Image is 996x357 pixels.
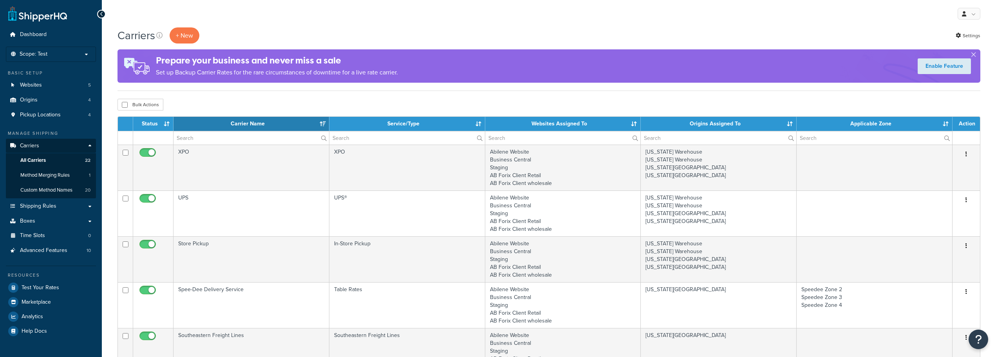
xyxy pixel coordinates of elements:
span: 4 [88,97,91,103]
a: Marketplace [6,295,96,309]
span: Carriers [20,143,39,149]
th: Origins Assigned To: activate to sort column ascending [641,117,797,131]
td: XPO [329,145,485,190]
li: Websites [6,78,96,92]
li: Time Slots [6,228,96,243]
a: Pickup Locations 4 [6,108,96,122]
li: Custom Method Names [6,183,96,198]
th: Service/Type: activate to sort column ascending [329,117,485,131]
td: Abilene Website Business Central Staging AB Forix Client Retail AB Forix Client wholesale [485,236,641,282]
span: Boxes [20,218,35,225]
a: Help Docs [6,324,96,338]
span: Method Merging Rules [20,172,70,179]
button: Open Resource Center [969,330,988,349]
span: Origins [20,97,38,103]
li: Method Merging Rules [6,168,96,183]
td: [US_STATE][GEOGRAPHIC_DATA] [641,282,797,328]
a: Shipping Rules [6,199,96,214]
a: Advanced Features 10 [6,243,96,258]
div: Manage Shipping [6,130,96,137]
td: Speedee Zone 2 Speedee Zone 3 Speedee Zone 4 [797,282,953,328]
td: Abilene Website Business Central Staging AB Forix Client Retail AB Forix Client wholesale [485,282,641,328]
a: Boxes [6,214,96,228]
td: UPS [174,190,329,236]
span: Help Docs [22,328,47,335]
span: 4 [88,112,91,118]
span: Custom Method Names [20,187,72,194]
a: Custom Method Names 20 [6,183,96,198]
li: Pickup Locations [6,108,96,122]
a: Test Your Rates [6,281,96,295]
td: Table Rates [329,282,485,328]
a: Dashboard [6,27,96,42]
td: Abilene Website Business Central Staging AB Forix Client Retail AB Forix Client wholesale [485,190,641,236]
td: UPS® [329,190,485,236]
a: Settings [956,30,980,41]
th: Websites Assigned To: activate to sort column ascending [485,117,641,131]
th: Status: activate to sort column ascending [133,117,174,131]
li: All Carriers [6,153,96,168]
span: Test Your Rates [22,285,59,291]
span: Scope: Test [20,51,47,58]
a: ShipperHQ Home [8,6,67,22]
span: Analytics [22,314,43,320]
th: Action [953,117,980,131]
a: All Carriers 22 [6,153,96,168]
button: Bulk Actions [117,99,163,111]
span: All Carriers [20,157,46,164]
li: Origins [6,93,96,107]
span: 22 [85,157,90,164]
div: Resources [6,272,96,279]
span: Shipping Rules [20,203,56,210]
span: Marketplace [22,299,51,306]
span: Dashboard [20,31,47,38]
button: + New [170,27,199,43]
td: Spee-Dee Delivery Service [174,282,329,328]
h4: Prepare your business and never miss a sale [156,54,398,67]
td: Store Pickup [174,236,329,282]
td: XPO [174,145,329,190]
a: Websites 5 [6,78,96,92]
span: 20 [85,187,90,194]
input: Search [174,131,329,145]
td: [US_STATE] Warehouse [US_STATE] Warehouse [US_STATE][GEOGRAPHIC_DATA] [US_STATE][GEOGRAPHIC_DATA] [641,236,797,282]
td: In-Store Pickup [329,236,485,282]
p: Set up Backup Carrier Rates for the rare circumstances of downtime for a live rate carrier. [156,67,398,78]
span: 0 [88,232,91,239]
input: Search [485,131,641,145]
a: Carriers [6,139,96,153]
a: Enable Feature [918,58,971,74]
span: Websites [20,82,42,89]
span: 1 [89,172,90,179]
td: [US_STATE] Warehouse [US_STATE] Warehouse [US_STATE][GEOGRAPHIC_DATA] [US_STATE][GEOGRAPHIC_DATA] [641,190,797,236]
a: Origins 4 [6,93,96,107]
a: Method Merging Rules 1 [6,168,96,183]
th: Applicable Zone: activate to sort column ascending [797,117,953,131]
span: Advanced Features [20,247,67,254]
input: Search [797,131,952,145]
th: Carrier Name: activate to sort column ascending [174,117,329,131]
a: Analytics [6,310,96,324]
img: ad-rules-rateshop-fe6ec290ccb7230408bd80ed9643f0289d75e0ffd9eb532fc0e269fcd187b520.png [117,49,156,83]
input: Search [329,131,485,145]
li: Carriers [6,139,96,198]
td: [US_STATE] Warehouse [US_STATE] Warehouse [US_STATE][GEOGRAPHIC_DATA] [US_STATE][GEOGRAPHIC_DATA] [641,145,797,190]
span: Time Slots [20,232,45,239]
span: Pickup Locations [20,112,61,118]
span: 10 [87,247,91,254]
span: 5 [88,82,91,89]
td: Abilene Website Business Central Staging AB Forix Client Retail AB Forix Client wholesale [485,145,641,190]
input: Search [641,131,796,145]
a: Time Slots 0 [6,228,96,243]
div: Basic Setup [6,70,96,76]
h1: Carriers [117,28,155,43]
li: Advanced Features [6,243,96,258]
